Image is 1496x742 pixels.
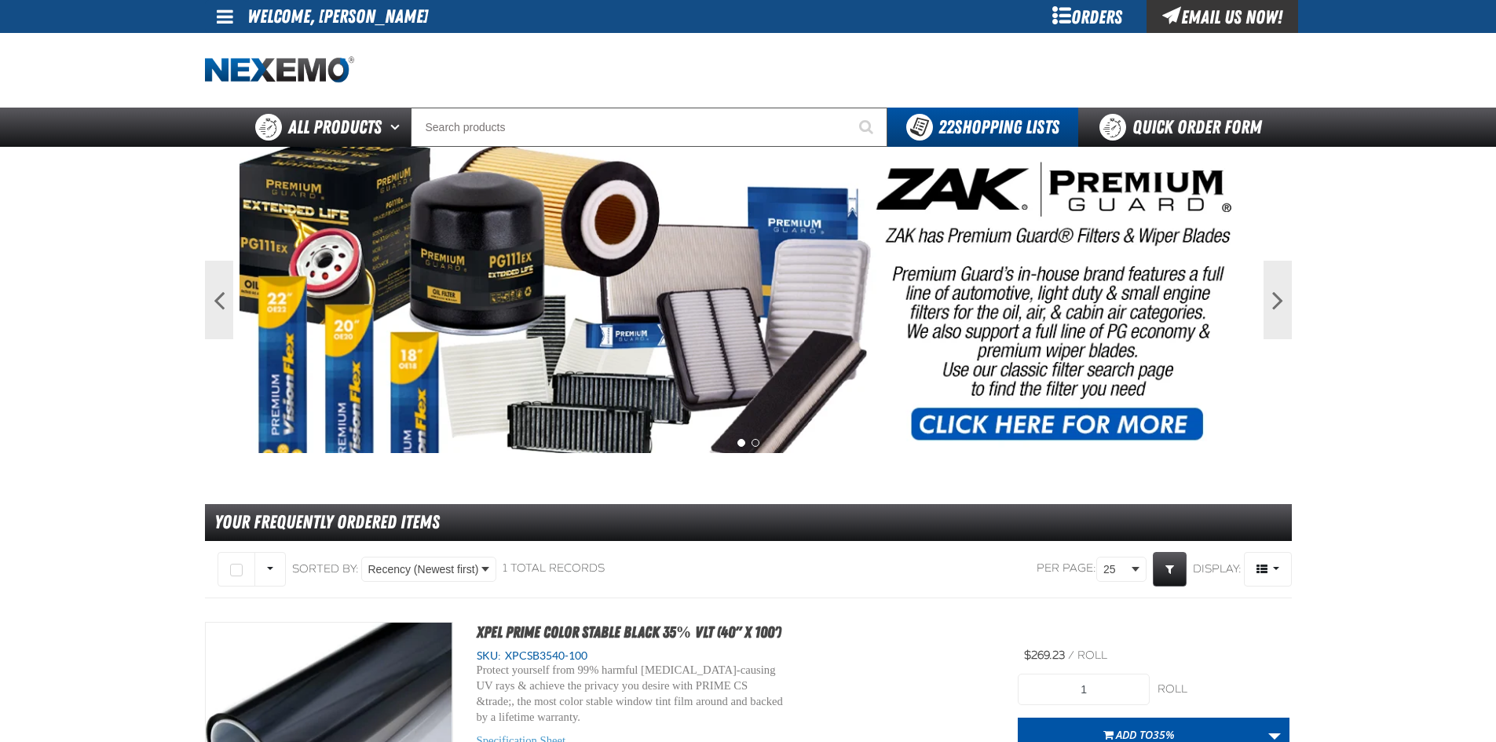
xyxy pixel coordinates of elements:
button: 1 of 2 [737,439,745,447]
img: PG Filters & Wipers [240,147,1257,453]
div: Your Frequently Ordered Items [205,504,1292,541]
input: Search [411,108,887,147]
span: All Products [288,113,382,141]
span: Recency (Newest first) [368,561,479,578]
button: Next [1264,261,1292,339]
span: / [1068,649,1074,662]
span: roll [1077,649,1107,662]
span: XPCSB3540-100 [501,649,587,662]
span: Sorted By: [292,561,359,575]
strong: 22 [938,116,954,138]
img: Nexemo logo [205,57,354,84]
button: Previous [205,261,233,339]
button: Start Searching [848,108,887,147]
button: Product Grid Views Toolbar [1244,552,1292,587]
button: You have 22 Shopping Lists. Open to view details [887,108,1078,147]
a: XPEL PRIME Color Stable Black 35% VLT (40" x 100') [477,623,781,641]
button: Rows selection options [254,552,286,587]
a: Quick Order Form [1078,108,1291,147]
span: 35% [1153,727,1175,742]
span: Display: [1193,561,1242,575]
span: $269.23 [1024,649,1065,662]
a: Expand or Collapse Grid Filters [1153,552,1187,587]
input: Product Quantity [1018,674,1150,705]
button: 2 of 2 [752,439,759,447]
button: Open All Products pages [385,108,411,147]
p: Protect yourself from 99% harmful [MEDICAL_DATA]-causing UV rays & achieve the privacy you desire... [477,663,788,725]
div: roll [1158,682,1289,697]
span: Shopping Lists [938,116,1059,138]
span: Product Grid Views Toolbar [1245,553,1291,586]
span: Add to [1116,727,1175,742]
div: 1 total records [503,561,605,576]
span: Per page: [1037,561,1096,576]
div: SKU: [477,649,995,663]
span: 25 [1103,561,1128,578]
